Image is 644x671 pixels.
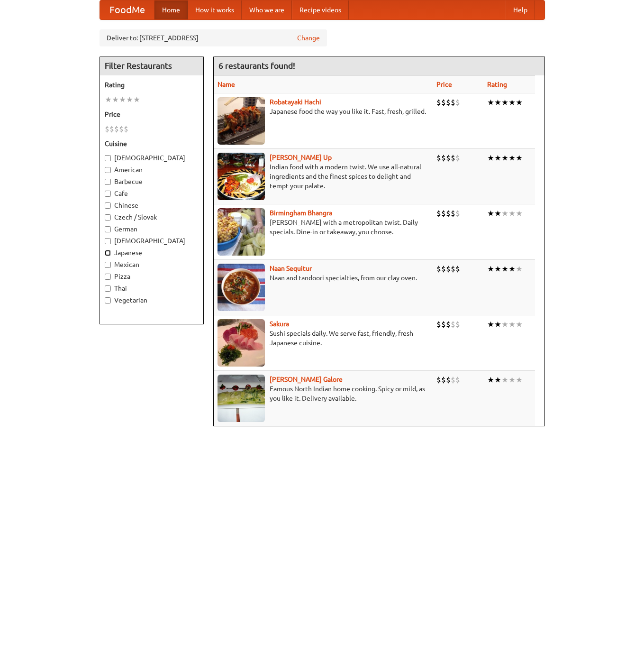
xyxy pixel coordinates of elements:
[105,260,199,269] label: Mexican
[100,56,203,75] h4: Filter Restaurants
[441,97,446,108] li: $
[105,236,199,246] label: [DEMOGRAPHIC_DATA]
[501,153,508,163] li: ★
[455,319,460,330] li: $
[270,154,332,161] a: [PERSON_NAME] Up
[105,262,111,268] input: Mexican
[105,212,199,222] label: Czech / Slovak
[105,80,199,90] h5: Rating
[105,248,199,257] label: Japanese
[292,0,349,19] a: Recipe videos
[451,208,455,219] li: $
[270,376,343,383] a: [PERSON_NAME] Galore
[494,97,501,108] li: ★
[105,177,199,186] label: Barbecue
[105,124,109,134] li: $
[487,81,507,88] a: Rating
[516,264,523,274] li: ★
[105,110,199,119] h5: Price
[506,0,535,19] a: Help
[451,97,455,108] li: $
[501,319,508,330] li: ★
[242,0,292,19] a: Who we are
[218,81,235,88] a: Name
[494,153,501,163] li: ★
[218,162,429,191] p: Indian food with a modern twist. We use all-natural ingredients and the finest spices to delight ...
[105,202,111,209] input: Chinese
[270,98,321,106] a: Robatayaki Hachi
[436,375,441,385] li: $
[105,272,199,281] label: Pizza
[218,61,295,70] ng-pluralize: 6 restaurants found!
[105,250,111,256] input: Japanese
[508,264,516,274] li: ★
[154,0,188,19] a: Home
[487,208,494,219] li: ★
[105,297,111,303] input: Vegetarian
[501,375,508,385] li: ★
[105,274,111,280] input: Pizza
[105,189,199,198] label: Cafe
[446,375,451,385] li: $
[270,265,312,272] a: Naan Sequitur
[124,124,128,134] li: $
[441,153,446,163] li: $
[451,375,455,385] li: $
[100,0,154,19] a: FoodMe
[105,139,199,148] h5: Cuisine
[105,238,111,244] input: [DEMOGRAPHIC_DATA]
[446,208,451,219] li: $
[441,375,446,385] li: $
[105,153,199,163] label: [DEMOGRAPHIC_DATA]
[455,264,460,274] li: $
[218,329,429,348] p: Sushi specials daily. We serve fast, friendly, fresh Japanese cuisine.
[494,208,501,219] li: ★
[270,320,289,328] b: Sakura
[446,319,451,330] li: $
[218,375,265,422] img: currygalore.jpg
[516,153,523,163] li: ★
[494,375,501,385] li: ★
[436,97,441,108] li: $
[508,208,516,219] li: ★
[487,264,494,274] li: ★
[188,0,242,19] a: How it works
[441,319,446,330] li: $
[119,124,124,134] li: $
[119,94,126,105] li: ★
[451,264,455,274] li: $
[508,153,516,163] li: ★
[105,167,111,173] input: American
[297,33,320,43] a: Change
[218,97,265,145] img: robatayaki.jpg
[455,97,460,108] li: $
[441,208,446,219] li: $
[501,208,508,219] li: ★
[105,226,111,232] input: German
[105,284,199,293] label: Thai
[105,165,199,175] label: American
[218,107,429,116] p: Japanese food the way you like it. Fast, fresh, grilled.
[105,179,111,185] input: Barbecue
[487,375,494,385] li: ★
[105,295,199,305] label: Vegetarian
[501,264,508,274] li: ★
[126,94,133,105] li: ★
[105,285,111,292] input: Thai
[455,375,460,385] li: $
[133,94,140,105] li: ★
[441,264,446,274] li: $
[218,153,265,200] img: curryup.jpg
[451,153,455,163] li: $
[508,97,516,108] li: ★
[494,264,501,274] li: ★
[105,224,199,234] label: German
[270,209,332,217] a: Birmingham Bhangra
[501,97,508,108] li: ★
[218,273,429,283] p: Naan and tandoori specialties, from our clay oven.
